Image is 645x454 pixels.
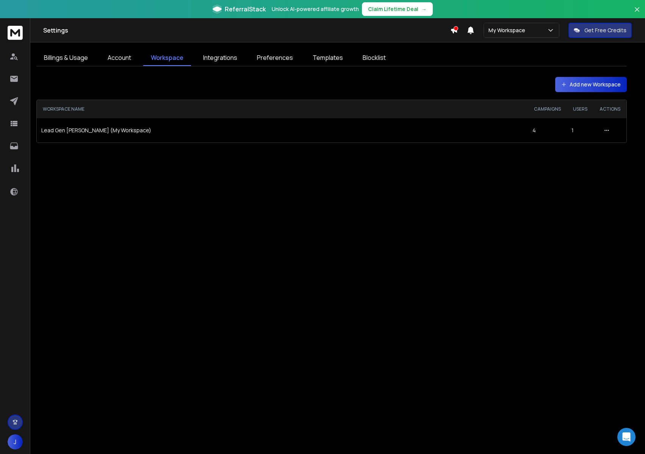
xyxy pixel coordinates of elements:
a: Billings & Usage [36,50,95,66]
button: J [8,434,23,449]
p: My Workspace [488,27,528,34]
td: 4 [528,118,567,142]
p: Unlock AI-powered affiliate growth [272,5,359,13]
div: Open Intercom Messenger [617,428,636,446]
button: Add new Workspace [555,77,627,92]
a: Integrations [196,50,245,66]
span: → [421,5,427,13]
button: Claim Lifetime Deal→ [362,2,433,16]
a: Workspace [143,50,191,66]
td: Lead Gen [PERSON_NAME] (My Workspace) [37,118,528,142]
td: 1 [567,118,593,142]
span: ReferralStack [225,5,266,14]
th: ACTIONS [593,100,626,118]
a: Preferences [249,50,301,66]
a: Blocklist [355,50,393,66]
p: Get Free Credits [584,27,626,34]
th: USERS [567,100,593,118]
h1: Settings [43,26,450,35]
th: CAMPAIGNS [528,100,567,118]
a: Templates [305,50,351,66]
button: Get Free Credits [568,23,632,38]
a: Account [100,50,139,66]
button: Close banner [632,5,642,23]
th: WORKSPACE NAME [37,100,528,118]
